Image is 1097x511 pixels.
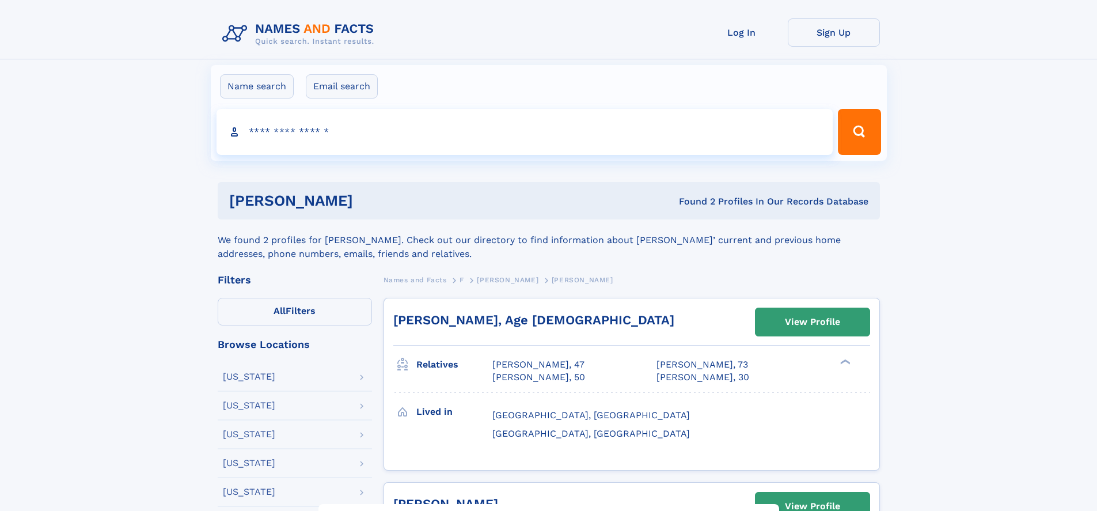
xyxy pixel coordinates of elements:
a: [PERSON_NAME], 30 [656,371,749,384]
input: search input [217,109,833,155]
div: [US_STATE] [223,430,275,439]
div: [US_STATE] [223,372,275,381]
a: Log In [696,18,788,47]
a: [PERSON_NAME], 73 [656,358,748,371]
a: [PERSON_NAME] [477,272,538,287]
div: ❯ [837,358,851,366]
button: Search Button [838,109,880,155]
div: [US_STATE] [223,487,275,497]
h3: Lived in [416,402,492,422]
span: [PERSON_NAME] [552,276,613,284]
label: Name search [220,74,294,99]
span: [GEOGRAPHIC_DATA], [GEOGRAPHIC_DATA] [492,428,690,439]
span: [GEOGRAPHIC_DATA], [GEOGRAPHIC_DATA] [492,410,690,421]
span: [PERSON_NAME] [477,276,538,284]
div: Filters [218,275,372,285]
div: [US_STATE] [223,401,275,410]
div: Found 2 Profiles In Our Records Database [516,195,868,208]
div: View Profile [785,309,840,335]
a: Sign Up [788,18,880,47]
h1: [PERSON_NAME] [229,194,516,208]
span: All [274,305,286,316]
div: We found 2 profiles for [PERSON_NAME]. Check out our directory to find information about [PERSON_... [218,219,880,261]
img: Logo Names and Facts [218,18,384,50]
div: [US_STATE] [223,459,275,468]
a: [PERSON_NAME], Age [DEMOGRAPHIC_DATA] [393,313,674,327]
a: [PERSON_NAME] [393,497,498,511]
a: Names and Facts [384,272,447,287]
h3: Relatives [416,355,492,374]
label: Filters [218,298,372,325]
a: [PERSON_NAME], 50 [492,371,585,384]
a: F [460,272,464,287]
label: Email search [306,74,378,99]
span: F [460,276,464,284]
div: Browse Locations [218,339,372,350]
a: [PERSON_NAME], 47 [492,358,584,371]
a: View Profile [756,308,870,336]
